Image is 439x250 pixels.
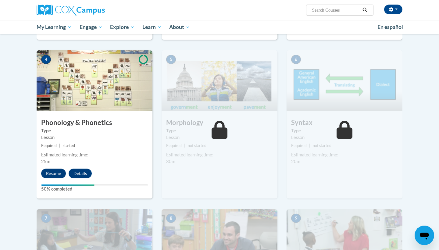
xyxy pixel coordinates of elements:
div: Lesson [166,134,273,141]
div: Estimated learning time: [41,152,148,158]
span: Explore [110,23,134,31]
span: Engage [80,23,102,31]
span: 7 [41,214,51,223]
span: started [63,143,75,148]
div: Lesson [41,134,148,141]
label: 50% completed [41,186,148,192]
h3: Phonology & Phonetics [37,118,152,127]
iframe: Button to launch messaging window [415,226,434,245]
span: Learn [142,23,162,31]
img: Course Image [37,50,152,111]
span: Required [291,143,307,148]
label: Type [291,127,398,134]
div: Main menu [27,20,412,34]
input: Search Courses [312,6,360,14]
span: 5 [166,55,176,64]
span: 30m [166,159,175,164]
img: Course Image [162,50,277,111]
div: Lesson [291,134,398,141]
span: Required [41,143,57,148]
span: 8 [166,214,176,223]
span: 4 [41,55,51,64]
div: Estimated learning time: [291,152,398,158]
span: | [184,143,185,148]
a: Cox Campus [37,5,152,16]
div: Estimated learning time: [166,152,273,158]
a: Explore [106,20,138,34]
button: Account Settings [384,5,402,14]
img: Cox Campus [37,5,105,16]
span: 9 [291,214,301,223]
img: Course Image [287,50,402,111]
a: En español [373,21,407,34]
span: My Learning [37,23,72,31]
span: 25m [41,159,50,164]
span: Required [166,143,182,148]
span: not started [313,143,331,148]
span: 20m [291,159,300,164]
a: My Learning [33,20,76,34]
span: not started [188,143,206,148]
span: About [169,23,190,31]
span: | [309,143,310,148]
button: Resume [41,169,66,178]
button: Details [69,169,92,178]
button: Search [360,6,369,14]
span: En español [377,24,403,30]
h3: Morphology [162,118,277,127]
div: Your progress [41,184,95,186]
a: Learn [138,20,166,34]
a: Engage [76,20,106,34]
span: 6 [291,55,301,64]
span: | [59,143,60,148]
a: About [166,20,194,34]
label: Type [166,127,273,134]
label: Type [41,127,148,134]
h3: Syntax [287,118,402,127]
